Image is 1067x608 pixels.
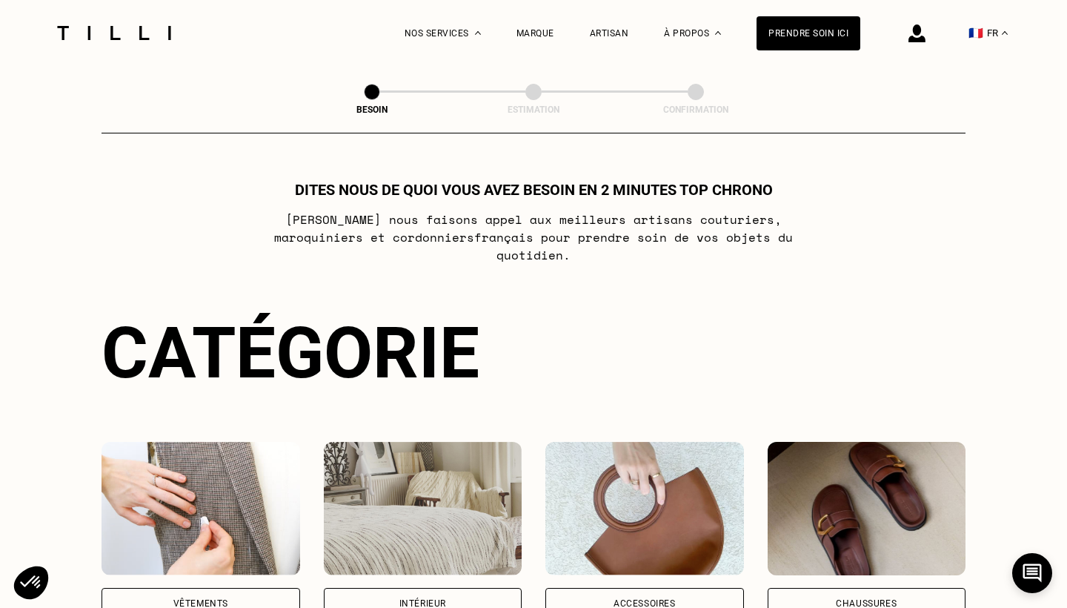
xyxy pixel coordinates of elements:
img: Menu déroulant à propos [715,31,721,35]
img: Logo du service de couturière Tilli [52,26,176,40]
div: Vêtements [173,599,228,608]
a: Prendre soin ici [757,16,860,50]
div: Confirmation [622,105,770,115]
span: 🇫🇷 [968,26,983,40]
div: Intérieur [399,599,446,608]
h1: Dites nous de quoi vous avez besoin en 2 minutes top chrono [295,181,773,199]
div: Estimation [459,105,608,115]
p: [PERSON_NAME] nous faisons appel aux meilleurs artisans couturiers , maroquiniers et cordonniers ... [240,211,828,264]
img: Intérieur [324,442,522,575]
div: Chaussures [836,599,897,608]
img: Menu déroulant [475,31,481,35]
a: Artisan [590,28,629,39]
img: menu déroulant [1002,31,1008,35]
img: icône connexion [908,24,925,42]
div: Catégorie [102,311,965,394]
img: Accessoires [545,442,744,575]
div: Accessoires [614,599,676,608]
img: Vêtements [102,442,300,575]
a: Marque [516,28,554,39]
img: Chaussures [768,442,966,575]
div: Besoin [298,105,446,115]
